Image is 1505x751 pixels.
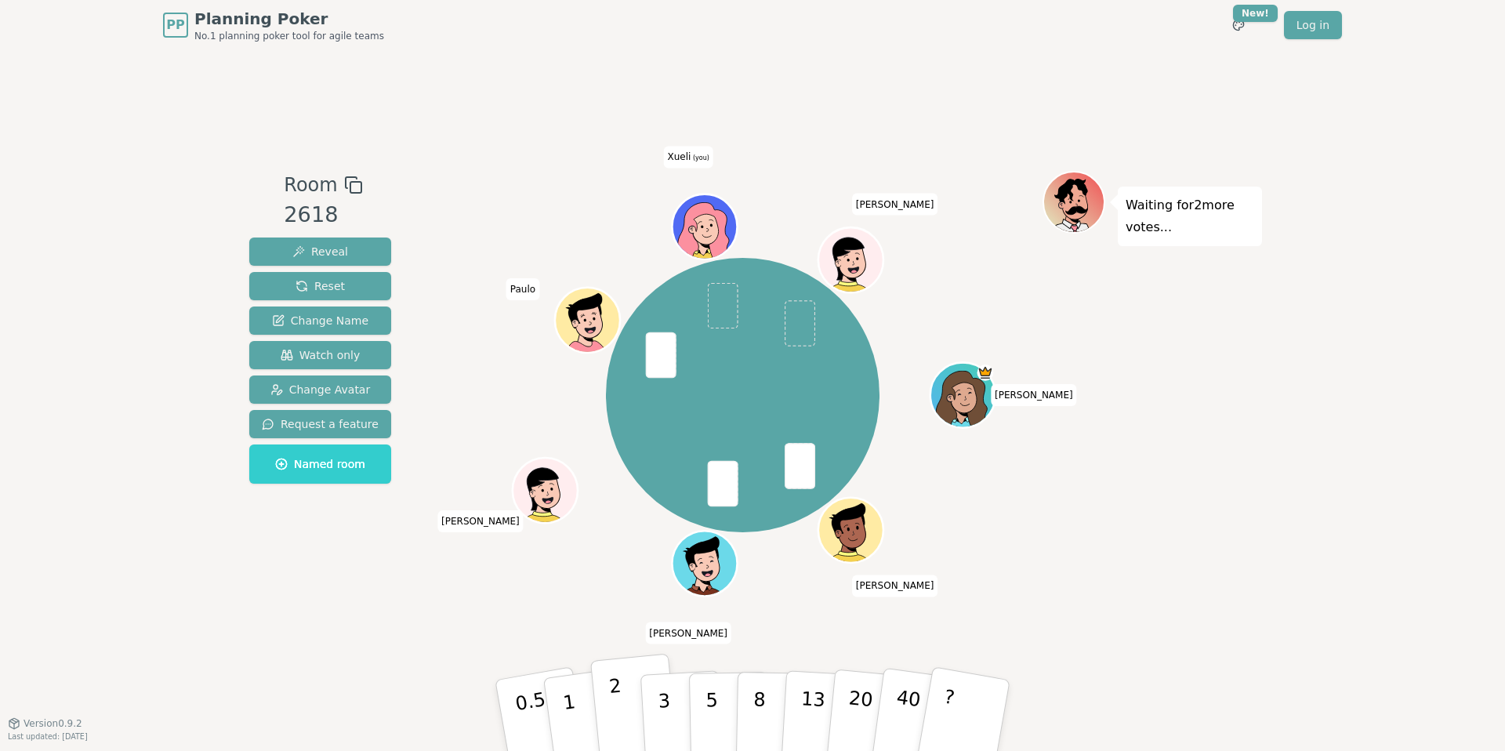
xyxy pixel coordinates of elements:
[506,278,539,300] span: Click to change your name
[284,199,362,231] div: 2618
[1224,11,1253,39] button: New!
[249,307,391,335] button: Change Name
[284,171,337,199] span: Room
[1126,194,1254,238] p: Waiting for 2 more votes...
[691,154,709,161] span: (you)
[8,732,88,741] span: Last updated: [DATE]
[292,244,348,259] span: Reveal
[262,416,379,432] span: Request a feature
[852,193,938,215] span: Click to change your name
[977,365,993,381] span: johanna is the host
[270,382,371,397] span: Change Avatar
[166,16,184,34] span: PP
[249,375,391,404] button: Change Avatar
[249,272,391,300] button: Reset
[281,347,361,363] span: Watch only
[194,8,384,30] span: Planning Poker
[645,622,731,644] span: Click to change your name
[275,456,365,472] span: Named room
[664,146,713,168] span: Click to change your name
[249,410,391,438] button: Request a feature
[249,341,391,369] button: Watch only
[296,278,345,294] span: Reset
[437,510,524,532] span: Click to change your name
[1284,11,1342,39] a: Log in
[8,717,82,730] button: Version0.9.2
[249,238,391,266] button: Reveal
[673,196,734,257] button: Click to change your avatar
[272,313,368,328] span: Change Name
[24,717,82,730] span: Version 0.9.2
[194,30,384,42] span: No.1 planning poker tool for agile teams
[1233,5,1278,22] div: New!
[991,384,1077,406] span: Click to change your name
[249,444,391,484] button: Named room
[852,575,938,597] span: Click to change your name
[163,8,384,42] a: PPPlanning PokerNo.1 planning poker tool for agile teams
